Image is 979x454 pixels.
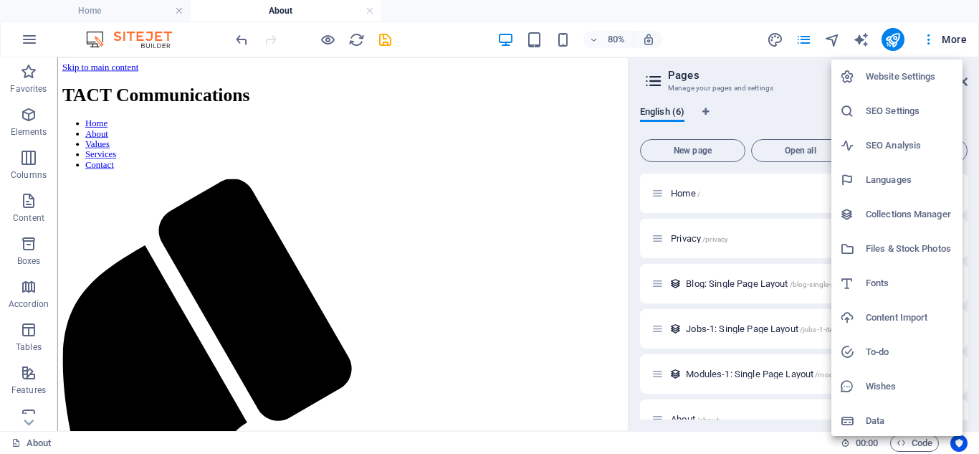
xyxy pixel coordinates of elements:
[866,206,954,223] h6: Collections Manager
[866,240,954,257] h6: Files & Stock Photos
[866,344,954,361] h6: To-do
[866,103,954,120] h6: SEO Settings
[6,6,101,18] a: Skip to main content
[866,309,954,326] h6: Content Import
[866,275,954,292] h6: Fonts
[866,378,954,395] h6: Wishes
[866,137,954,154] h6: SEO Analysis
[866,171,954,189] h6: Languages
[866,412,954,430] h6: Data
[866,68,954,85] h6: Website Settings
